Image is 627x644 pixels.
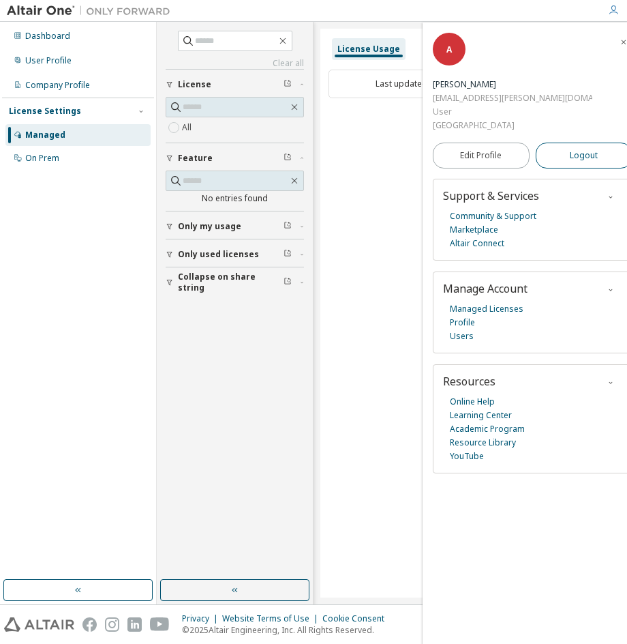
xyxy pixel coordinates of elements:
label: All [182,119,194,136]
a: Marketplace [450,223,498,237]
a: Resource Library [450,436,516,450]
span: Collapse on share string [178,272,284,293]
div: User Profile [25,55,72,66]
span: Clear filter [284,277,292,288]
span: Clear filter [284,153,292,164]
span: Logout [570,149,598,162]
div: Managed [25,130,65,141]
button: Collapse on share string [166,267,304,297]
div: Cookie Consent [322,613,393,624]
span: Only my usage [178,221,241,232]
button: Only my usage [166,211,304,241]
p: © 2025 Altair Engineering, Inc. All Rights Reserved. [182,624,393,636]
span: License [178,79,211,90]
a: Clear all [166,58,304,69]
button: License [166,70,304,100]
span: Resources [443,374,495,389]
a: Online Help [450,395,495,409]
button: Only used licenses [166,239,304,269]
span: Edit Profile [460,150,502,161]
a: Profile [450,316,475,330]
a: Community & Support [450,209,536,223]
div: Last updated at: [DATE] 01:05 PM GMT+2 [328,70,612,98]
div: License Settings [9,106,81,117]
div: On Prem [25,153,59,164]
span: Support & Services [443,188,539,203]
button: Feature [166,143,304,173]
a: Altair Connect [450,237,504,250]
a: YouTube [450,450,484,463]
span: A [446,44,452,55]
img: youtube.svg [150,617,170,632]
span: Clear filter [284,249,292,260]
div: Company Profile [25,80,90,91]
div: [EMAIL_ADDRESS][PERSON_NAME][DOMAIN_NAME] [433,91,592,105]
img: instagram.svg [105,617,119,632]
span: Feature [178,153,213,164]
div: No Licenses [328,106,612,117]
img: altair_logo.svg [4,617,74,632]
div: No entries found [166,193,304,204]
span: Clear filter [284,221,292,232]
div: Dashboard [25,31,70,42]
span: Manage Account [443,281,527,296]
span: Clear filter [284,79,292,90]
img: facebook.svg [82,617,97,632]
div: Website Terms of Use [222,613,322,624]
a: Users [450,330,474,343]
a: Managed Licenses [450,302,523,316]
div: Armin Engelhardt [433,78,592,91]
div: License Usage [337,44,400,55]
img: linkedin.svg [127,617,142,632]
a: Academic Program [450,422,525,436]
div: [GEOGRAPHIC_DATA] [433,119,592,132]
div: User [433,105,592,119]
span: Only used licenses [178,249,259,260]
a: Learning Center [450,409,512,422]
a: Edit Profile [433,143,530,169]
img: Altair One [7,4,177,18]
div: Privacy [182,613,222,624]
